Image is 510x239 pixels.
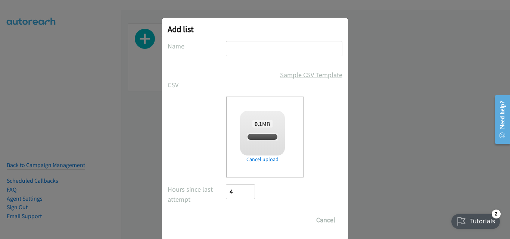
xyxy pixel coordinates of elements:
[255,120,262,128] strong: 0.1
[168,41,226,51] label: Name
[280,70,342,80] a: Sample CSV Template
[168,24,342,34] h2: Add list
[168,80,226,90] label: CSV
[447,207,504,233] iframe: Checklist
[247,133,278,141] span: split_4 (1).csv
[488,90,510,149] iframe: Resource Center
[252,120,273,128] span: MB
[309,213,342,227] button: Cancel
[240,155,285,163] a: Cancel upload
[168,184,226,204] label: Hours since last attempt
